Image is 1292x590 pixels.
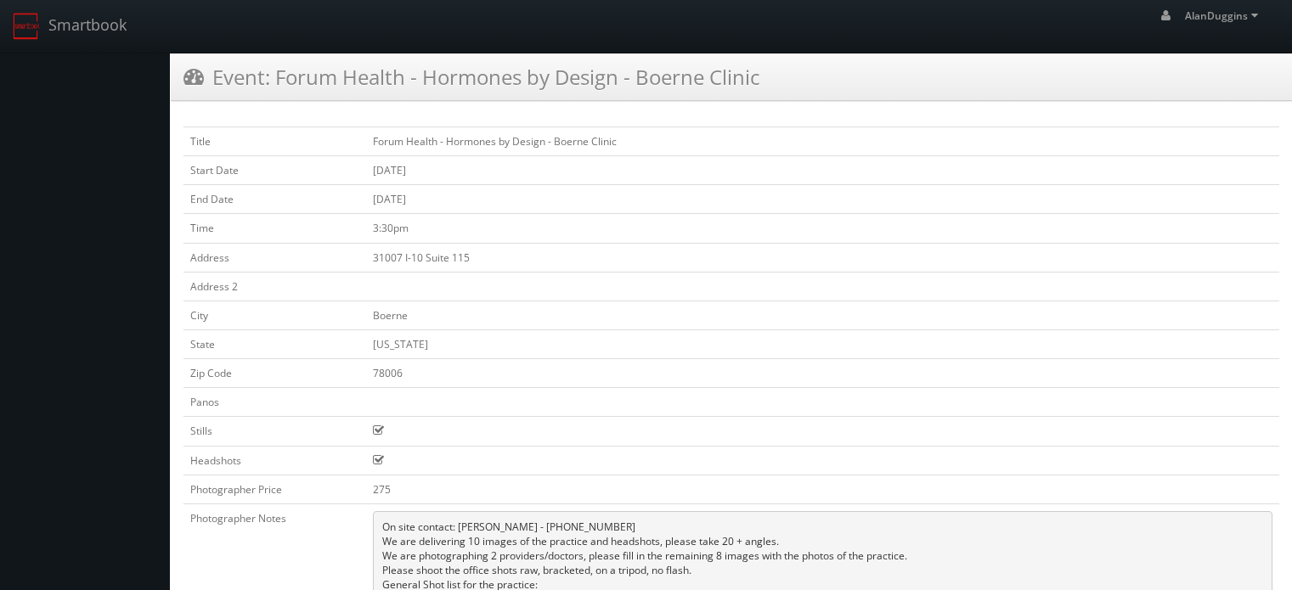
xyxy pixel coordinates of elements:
[366,185,1279,214] td: [DATE]
[183,359,366,388] td: Zip Code
[366,359,1279,388] td: 78006
[183,388,366,417] td: Panos
[183,243,366,272] td: Address
[183,446,366,475] td: Headshots
[366,475,1279,503] td: 275
[183,272,366,301] td: Address 2
[366,329,1279,358] td: [US_STATE]
[183,62,760,92] h3: Event: Forum Health - Hormones by Design - Boerne Clinic
[366,214,1279,243] td: 3:30pm
[1185,8,1263,23] span: AlanDuggins
[366,156,1279,185] td: [DATE]
[183,301,366,329] td: City
[13,13,40,40] img: smartbook-logo.png
[183,127,366,156] td: Title
[183,185,366,214] td: End Date
[183,329,366,358] td: State
[183,417,366,446] td: Stills
[183,156,366,185] td: Start Date
[366,243,1279,272] td: 31007 I-10 Suite 115
[183,214,366,243] td: Time
[366,301,1279,329] td: Boerne
[183,475,366,503] td: Photographer Price
[366,127,1279,156] td: Forum Health - Hormones by Design - Boerne Clinic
